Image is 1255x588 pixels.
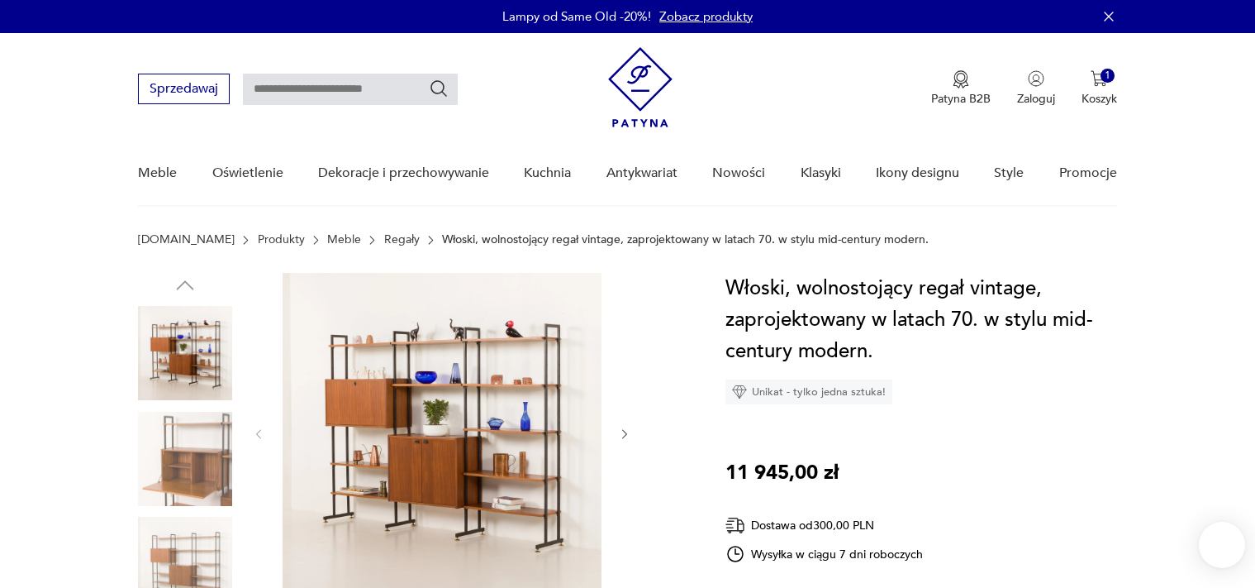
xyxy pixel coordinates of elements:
[725,544,924,564] div: Wysyłka w ciągu 7 dni roboczych
[1199,522,1245,568] iframe: Smartsupp widget button
[876,141,959,205] a: Ikony designu
[318,141,489,205] a: Dekoracje i przechowywanie
[606,141,677,205] a: Antykwariat
[725,380,892,404] div: Unikat - tylko jedna sztuka!
[212,141,283,205] a: Oświetlenie
[138,306,232,400] img: Zdjęcie produktu Włoski, wolnostojący regał vintage, zaprojektowany w latach 70. w stylu mid-cent...
[524,141,571,205] a: Kuchnia
[502,8,651,25] p: Lampy od Same Old -20%!
[994,141,1024,205] a: Style
[732,385,747,399] img: Ikona diamentu
[258,233,305,246] a: Produkty
[725,515,745,536] img: Ikona dostawy
[138,233,235,246] a: [DOMAIN_NAME]
[712,141,765,205] a: Nowości
[1017,91,1055,107] p: Zaloguj
[931,70,991,107] a: Ikona medaluPatyna B2B
[1081,91,1117,107] p: Koszyk
[327,233,361,246] a: Meble
[801,141,841,205] a: Klasyki
[1017,70,1055,107] button: Zaloguj
[429,79,449,98] button: Szukaj
[138,74,230,104] button: Sprzedawaj
[931,91,991,107] p: Patyna B2B
[138,412,232,506] img: Zdjęcie produktu Włoski, wolnostojący regał vintage, zaprojektowany w latach 70. w stylu mid-cent...
[384,233,420,246] a: Regały
[1028,70,1044,87] img: Ikonka użytkownika
[608,47,673,127] img: Patyna - sklep z meblami i dekoracjami vintage
[1091,70,1107,87] img: Ikona koszyka
[1101,69,1115,83] div: 1
[931,70,991,107] button: Patyna B2B
[725,515,924,536] div: Dostawa od 300,00 PLN
[138,141,177,205] a: Meble
[442,233,929,246] p: Włoski, wolnostojący regał vintage, zaprojektowany w latach 70. w stylu mid-century modern.
[953,70,969,88] img: Ikona medalu
[659,8,753,25] a: Zobacz produkty
[1081,70,1117,107] button: 1Koszyk
[725,273,1117,367] h1: Włoski, wolnostojący regał vintage, zaprojektowany w latach 70. w stylu mid-century modern.
[138,84,230,96] a: Sprzedawaj
[1059,141,1117,205] a: Promocje
[725,457,839,489] p: 11 945,00 zł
